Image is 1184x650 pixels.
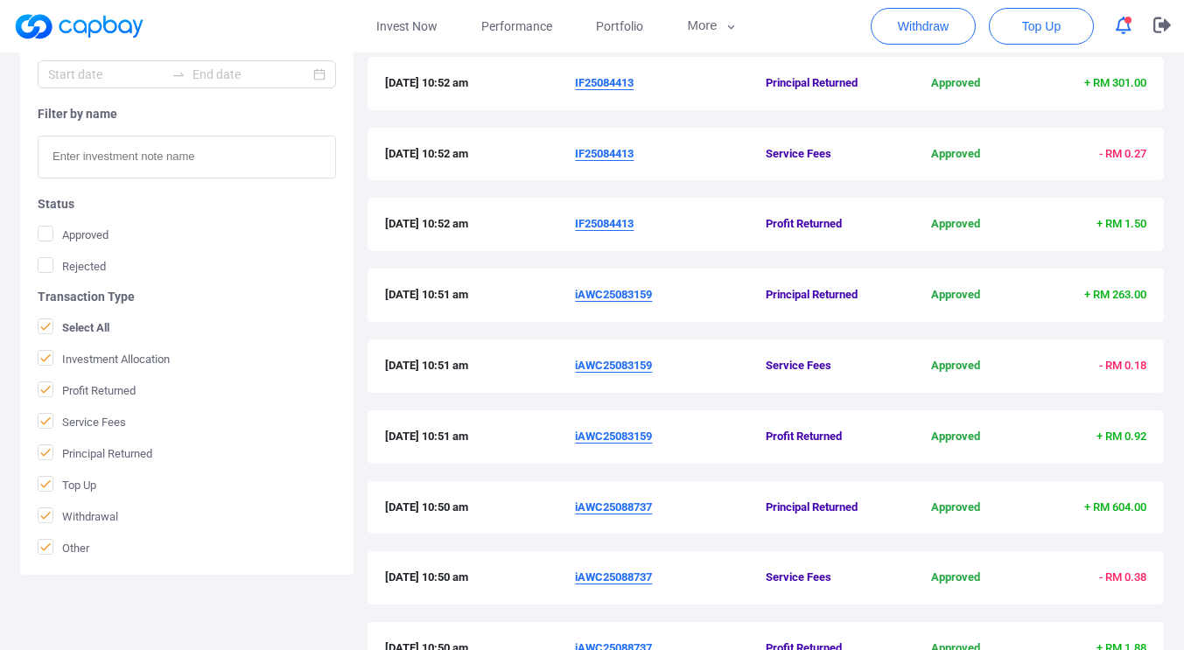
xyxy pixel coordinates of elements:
span: Approved [893,569,1019,587]
span: Investment Allocation [38,350,170,367]
span: Service Fees [766,357,893,375]
span: Top Up [1022,17,1061,35]
h5: Transaction Type [38,289,336,304]
span: to [172,67,186,81]
span: Profit Returned [766,428,893,446]
span: Principal Returned [766,499,893,517]
span: Approved [893,74,1019,93]
u: IF25084413 [575,76,634,89]
span: Portfolio [596,17,643,36]
span: Service Fees [38,413,126,430]
span: Approved [893,357,1019,375]
span: - RM 0.18 [1099,359,1146,372]
span: Principal Returned [766,74,893,93]
u: IF25084413 [575,147,634,160]
span: Service Fees [766,569,893,587]
span: Rejected [38,257,106,275]
span: Principal Returned [766,286,893,304]
u: IF25084413 [575,217,634,230]
span: swap-right [172,67,186,81]
span: Approved [38,226,109,243]
span: Approved [893,215,1019,234]
h5: Filter by name [38,106,336,122]
span: [DATE] 10:52 am [385,74,576,93]
span: Principal Returned [38,444,152,462]
span: Approved [893,286,1019,304]
span: Withdrawal [38,507,118,525]
span: + RM 1.50 [1096,217,1146,230]
input: End date [193,65,309,84]
span: Approved [893,145,1019,164]
u: iAWC25083159 [575,430,652,443]
span: + RM 604.00 [1084,500,1146,514]
h5: Status [38,196,336,212]
u: iAWC25083159 [575,288,652,301]
span: + RM 0.92 [1096,430,1146,443]
span: Top Up [38,476,96,493]
span: + RM 301.00 [1084,76,1146,89]
u: iAWC25088737 [575,570,652,584]
span: Profit Returned [38,381,136,399]
span: Other [38,539,89,556]
input: Start date [48,65,165,84]
span: [DATE] 10:51 am [385,428,576,446]
span: [DATE] 10:50 am [385,499,576,517]
span: Profit Returned [766,215,893,234]
u: iAWC25083159 [575,359,652,372]
span: [DATE] 10:50 am [385,569,576,587]
span: [DATE] 10:52 am [385,145,576,164]
span: Performance [481,17,552,36]
input: Enter investment note name [38,136,336,178]
u: iAWC25088737 [575,500,652,514]
span: Approved [893,499,1019,517]
button: Withdraw [871,8,976,45]
span: - RM 0.38 [1099,570,1146,584]
span: - RM 0.27 [1099,147,1146,160]
span: + RM 263.00 [1084,288,1146,301]
span: Service Fees [766,145,893,164]
button: Top Up [989,8,1094,45]
span: [DATE] 10:51 am [385,286,576,304]
span: Select All [38,318,109,336]
span: Approved [893,428,1019,446]
span: [DATE] 10:51 am [385,357,576,375]
span: [DATE] 10:52 am [385,215,576,234]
